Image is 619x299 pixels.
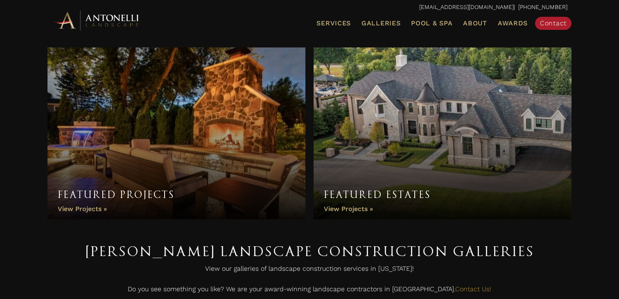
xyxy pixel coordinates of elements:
h1: [PERSON_NAME] Landscape Construction Galleries [52,240,567,263]
span: Pool & Spa [411,19,452,27]
span: Services [316,20,351,27]
a: About [460,18,490,29]
a: Services [313,18,354,29]
span: Awards [498,19,528,27]
a: Pool & Spa [408,18,456,29]
img: Antonelli Horizontal Logo [52,9,142,31]
a: Galleries [358,18,404,29]
p: | [PHONE_NUMBER] [52,2,567,13]
a: Contact Us! [455,285,491,293]
a: [EMAIL_ADDRESS][DOMAIN_NAME] [419,4,514,10]
span: Contact [540,19,567,27]
p: View our galleries of landscape construction services in [US_STATE]! [52,263,567,279]
a: Awards [495,18,531,29]
a: Contact [535,17,572,30]
span: Galleries [361,19,400,27]
span: About [463,20,487,27]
